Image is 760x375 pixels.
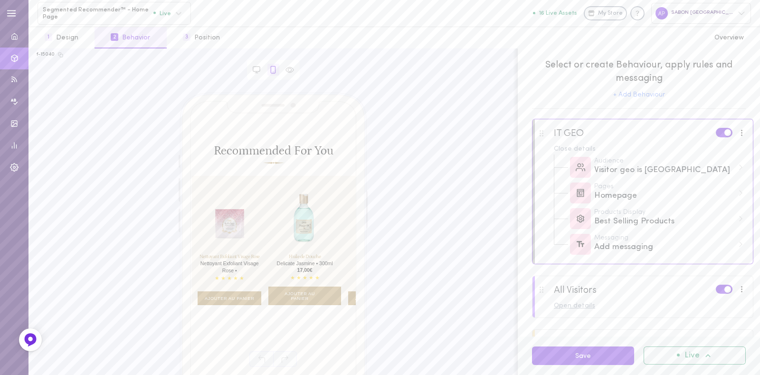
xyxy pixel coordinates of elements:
span: Ajouter au panier [197,291,261,305]
div: Visitor geo is Italy [594,158,744,176]
h3: Huile de Douche [346,254,414,260]
div: IT GEOClose detailsAudienceVisitor geo is [GEOGRAPHIC_DATA]PagesHomepageProducts DisplayBest Sell... [532,119,753,264]
div: Add messaging [594,241,734,253]
button: Save [532,346,634,365]
span: Segmented Recommender™ - Home Page [43,6,153,21]
span: My Store [598,10,623,18]
button: 16 Live Assets [533,10,577,16]
div: Ajouter au panier [343,176,416,305]
h3: Nettoyant Exfoliant Visage Rose [196,254,263,260]
div: Best Selling Products [594,209,744,228]
h4: Delicate Jasmine • 300ml [271,260,338,267]
button: + Add Behaviour [613,92,665,98]
div: SABON [GEOGRAPHIC_DATA] [651,3,751,23]
div: Ajouter au panier [193,176,266,305]
div: New VisitorsOpen details [532,329,753,372]
button: 2Behavior [95,27,166,48]
div: Homepage [594,190,734,202]
h4: Olive Bliss • 500ml [346,260,414,267]
span: 2 [111,33,118,41]
h4: Nettoyant Exfoliant Visage Rose • [196,260,263,274]
div: Products Display [594,209,734,216]
span: 3 [183,33,190,41]
span: Select or create Behaviour, apply rules and messaging [532,58,746,85]
div: Open details [554,303,746,309]
span: Ajouter au panier [348,291,412,305]
span: Undo [249,351,273,367]
div: Add messaging [594,235,744,253]
span: Live [153,10,171,16]
span: Live [684,352,700,360]
span: 17,00 [297,267,309,273]
div: Visitor geo is [GEOGRAPHIC_DATA] [594,164,734,176]
button: Live [644,346,746,365]
div: Best Selling Products [594,216,734,228]
img: Feedback Button [23,333,38,347]
span: 1 [45,33,52,41]
div: Homepage [594,183,744,202]
div: f-15040 [37,51,55,58]
span: Ajouter au panier [268,287,341,305]
div: Ajouter au panier [268,176,341,305]
button: Overview [698,27,760,48]
div: All Visitors [554,285,597,296]
span: Redo [273,351,297,367]
div: Pages [594,183,734,190]
div: Close details [554,146,746,153]
span: € [309,267,312,273]
div: All VisitorsOpen details [532,276,753,318]
div: IT GEO [554,128,584,139]
div: Audience [594,158,734,164]
button: 1Design [28,27,95,48]
button: 3Position [167,27,236,48]
h3: Huile de Douche [271,254,338,260]
div: Knowledge center [630,6,645,20]
h2: Recommended For You [203,145,344,164]
div: Messaging [594,235,734,241]
a: My Store [584,6,627,20]
a: 16 Live Assets [533,10,584,17]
